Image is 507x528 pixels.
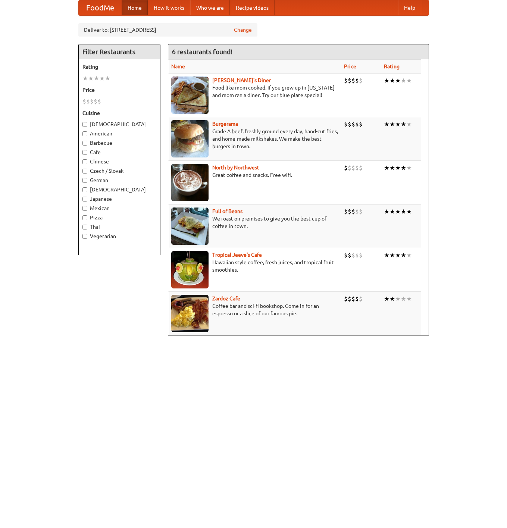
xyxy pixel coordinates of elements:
[212,165,259,171] a: North by Northwest
[78,23,257,37] div: Deliver to: [STREET_ADDRESS]
[406,251,412,259] li: ★
[359,251,363,259] li: $
[384,295,389,303] li: ★
[171,171,338,179] p: Great coffee and snacks. Free wifi.
[82,214,156,221] label: Pizza
[82,63,156,71] h5: Rating
[398,0,421,15] a: Help
[401,251,406,259] li: ★
[82,121,156,128] label: [DEMOGRAPHIC_DATA]
[355,295,359,303] li: $
[82,206,87,211] input: Mexican
[212,121,238,127] a: Burgerama
[355,207,359,216] li: $
[384,207,389,216] li: ★
[82,234,87,239] input: Vegetarian
[355,164,359,172] li: $
[359,120,363,128] li: $
[344,63,356,69] a: Price
[395,295,401,303] li: ★
[90,97,94,106] li: $
[171,251,209,288] img: jeeves.jpg
[351,251,355,259] li: $
[82,159,87,164] input: Chinese
[171,84,338,99] p: Food like mom cooked, if you grew up in [US_STATE] and mom ran a diner. Try our blue plate special!
[401,207,406,216] li: ★
[344,295,348,303] li: $
[344,120,348,128] li: $
[82,130,156,137] label: American
[344,251,348,259] li: $
[384,251,389,259] li: ★
[359,76,363,85] li: $
[82,109,156,117] h5: Cuisine
[351,164,355,172] li: $
[171,215,338,230] p: We roast on premises to give you the best cup of coffee in town.
[82,225,87,229] input: Thai
[82,197,87,201] input: Japanese
[351,120,355,128] li: $
[82,169,87,174] input: Czech / Slovak
[355,76,359,85] li: $
[344,76,348,85] li: $
[172,48,232,55] ng-pluralize: 6 restaurants found!
[384,164,389,172] li: ★
[99,74,105,82] li: ★
[82,149,156,156] label: Cafe
[190,0,230,15] a: Who we are
[389,207,395,216] li: ★
[82,158,156,165] label: Chinese
[406,207,412,216] li: ★
[82,178,87,183] input: German
[171,120,209,157] img: burgerama.jpg
[389,120,395,128] li: ★
[355,120,359,128] li: $
[82,186,156,193] label: [DEMOGRAPHIC_DATA]
[348,76,351,85] li: $
[348,120,351,128] li: $
[79,44,160,59] h4: Filter Restaurants
[384,63,400,69] a: Rating
[401,164,406,172] li: ★
[401,76,406,85] li: ★
[389,251,395,259] li: ★
[82,122,87,127] input: [DEMOGRAPHIC_DATA]
[351,207,355,216] li: $
[351,295,355,303] li: $
[395,164,401,172] li: ★
[171,63,185,69] a: Name
[212,77,271,83] a: [PERSON_NAME]'s Diner
[82,223,156,231] label: Thai
[94,97,97,106] li: $
[344,164,348,172] li: $
[171,207,209,245] img: beans.jpg
[88,74,94,82] li: ★
[348,207,351,216] li: $
[171,164,209,201] img: north.jpg
[384,120,389,128] li: ★
[171,259,338,274] p: Hawaiian style coffee, fresh juices, and tropical fruit smoothies.
[82,131,87,136] input: American
[359,207,363,216] li: $
[82,167,156,175] label: Czech / Slovak
[401,120,406,128] li: ★
[171,128,338,150] p: Grade A beef, freshly ground every day, hand-cut fries, and home-made milkshakes. We make the bes...
[230,0,275,15] a: Recipe videos
[212,208,242,214] b: Full of Beans
[212,296,240,302] a: Zardoz Cafe
[395,251,401,259] li: ★
[82,139,156,147] label: Barbecue
[395,207,401,216] li: ★
[82,204,156,212] label: Mexican
[82,232,156,240] label: Vegetarian
[212,252,262,258] a: Tropical Jeeve's Cafe
[82,150,87,155] input: Cafe
[344,207,348,216] li: $
[389,76,395,85] li: ★
[348,164,351,172] li: $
